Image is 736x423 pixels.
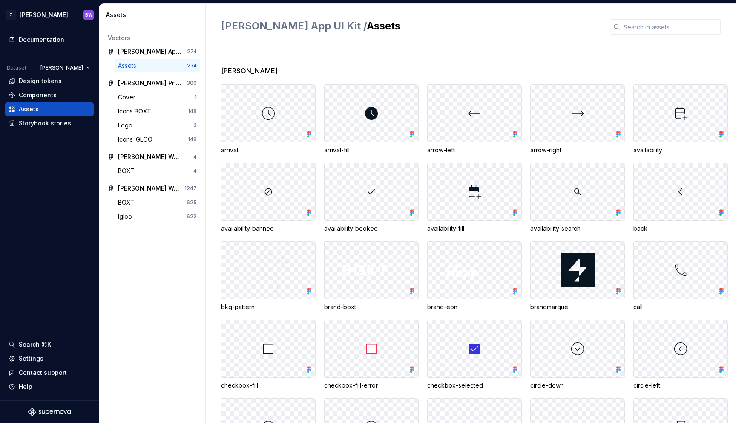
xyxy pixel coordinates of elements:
[118,121,136,130] div: Logo
[5,88,94,102] a: Components
[187,80,197,87] div: 300
[5,366,94,380] button: Contact support
[118,61,140,70] div: Assets
[633,224,728,233] div: back
[85,12,92,18] div: BW
[5,116,94,130] a: Storybook stories
[5,380,94,394] button: Help
[187,62,197,69] div: 274
[104,76,200,90] a: [PERSON_NAME] Primitives300
[118,47,181,56] div: [PERSON_NAME] App UI Kit
[19,91,57,99] div: Components
[193,168,197,174] div: 4
[40,64,83,71] span: [PERSON_NAME]
[118,212,135,221] div: Igloo
[188,108,197,115] div: 148
[118,198,138,207] div: BOXT
[221,381,316,390] div: checkbox-fill
[530,381,625,390] div: circle-down
[5,74,94,88] a: Design tokens
[184,185,197,192] div: 1247
[115,119,200,132] a: Logo3
[324,224,419,233] div: availability-booked
[187,48,197,55] div: 274
[108,34,197,42] div: Vectors
[530,224,625,233] div: availability-search
[104,45,200,58] a: [PERSON_NAME] App UI Kit274
[620,19,721,35] input: Search in assets...
[118,153,181,161] div: [PERSON_NAME] Web Imagery
[19,77,62,85] div: Design tokens
[106,11,202,19] div: Assets
[427,146,522,154] div: arrow-left
[115,133,200,146] a: Icons IGLOO148
[118,107,155,116] div: Icons BOXT
[427,381,522,390] div: checkbox-selected
[5,102,94,116] a: Assets
[6,10,16,20] div: Z
[5,33,94,46] a: Documentation
[195,94,197,101] div: 1
[19,382,32,391] div: Help
[427,303,522,311] div: brand-eon
[324,381,419,390] div: checkbox-fill-error
[187,213,197,220] div: 622
[115,59,200,72] a: Assets274
[115,210,200,223] a: Igloo622
[19,105,39,113] div: Assets
[118,135,156,144] div: Icons IGLOO
[115,104,200,118] a: Icons BOXT148
[104,150,200,164] a: [PERSON_NAME] Web Imagery4
[221,303,316,311] div: bkg-pattern
[530,303,625,311] div: brandmarque
[530,146,625,154] div: arrow-right
[5,352,94,365] a: Settings
[118,79,181,87] div: [PERSON_NAME] Primitives
[28,408,71,416] svg: Supernova Logo
[2,6,97,24] button: Z[PERSON_NAME]BW
[193,154,197,160] div: 4
[19,119,71,127] div: Storybook stories
[324,146,419,154] div: arrival-fill
[221,20,367,32] span: [PERSON_NAME] App UI Kit /
[221,224,316,233] div: availability-banned
[5,338,94,351] button: Search ⌘K
[19,354,43,363] div: Settings
[324,303,419,311] div: brand-boxt
[19,35,64,44] div: Documentation
[193,122,197,129] div: 3
[104,182,200,195] a: [PERSON_NAME] Web UI Kit1247
[633,303,728,311] div: call
[187,199,197,206] div: 625
[118,93,139,101] div: Cover
[188,136,197,143] div: 148
[115,164,200,178] a: BOXT4
[7,64,26,71] div: Dataset
[20,11,68,19] div: [PERSON_NAME]
[427,224,522,233] div: availability-fill
[221,146,316,154] div: arrival
[37,62,94,74] button: [PERSON_NAME]
[221,19,600,33] h2: Assets
[118,167,138,175] div: BOXT
[115,196,200,209] a: BOXT625
[633,146,728,154] div: availability
[118,184,181,193] div: [PERSON_NAME] Web UI Kit
[221,66,278,76] span: [PERSON_NAME]
[115,90,200,104] a: Cover1
[19,368,67,377] div: Contact support
[19,340,51,349] div: Search ⌘K
[633,381,728,390] div: circle-left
